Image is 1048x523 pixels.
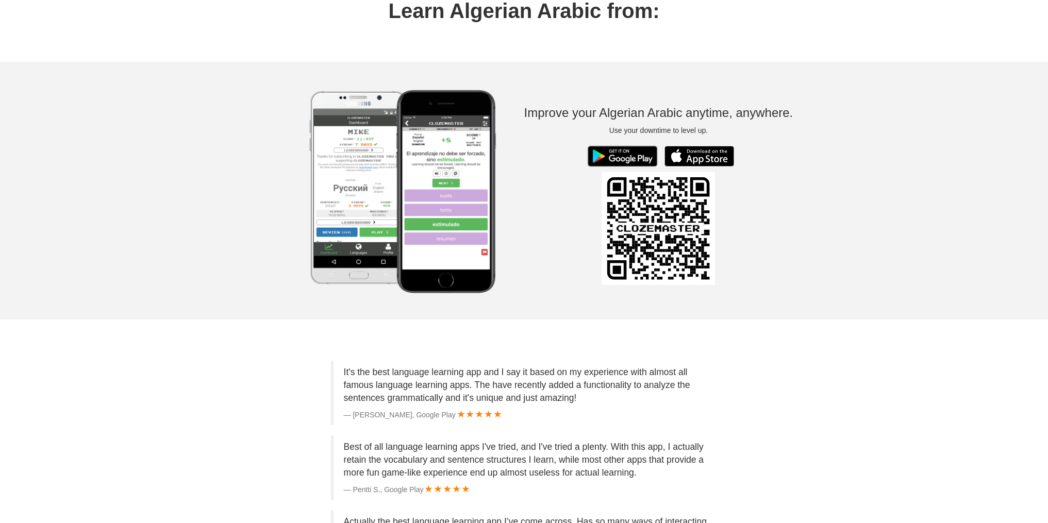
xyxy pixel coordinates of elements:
img: android-screenshot.png [238,67,479,308]
img: iphone-screenshot.png [322,67,570,314]
footer: Pentti S., Google Play [344,484,707,495]
img: QR Code [602,172,715,285]
img: Download_on_the_App_Store_Badge_US-UK_135x40-25178aeef6eb6b83b96f5f2d004eda3bffbb37122de64afbaef7... [664,146,734,166]
footer: [PERSON_NAME], Google Play [344,410,707,420]
p: Best of all language learning apps I've tried, and I've tried a plenty. With this app, I actually... [344,441,707,479]
h3: Improve your Algerian Arabic anytime, anywhere. [524,106,793,120]
p: Use your downtime to level up. [524,125,793,136]
img: Get it on Google Play [583,141,662,172]
p: It's the best language learning app and I say it based on my experience with almost all famous la... [344,366,707,404]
